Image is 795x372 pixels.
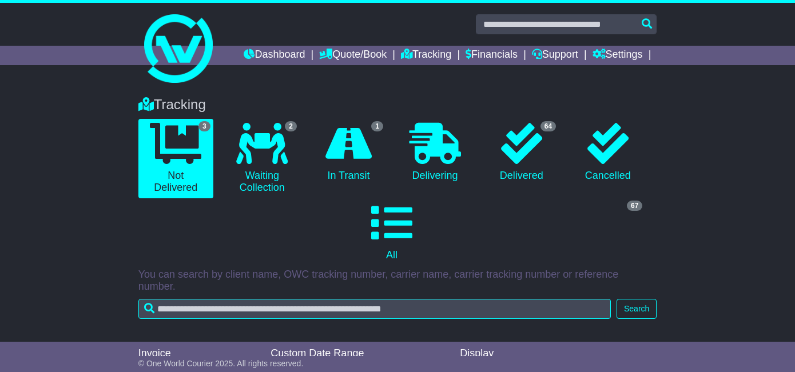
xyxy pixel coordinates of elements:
[540,121,556,131] span: 64
[484,119,559,186] a: 64 Delivered
[138,198,646,266] a: 67 All
[138,347,260,360] div: Invoice
[593,46,643,65] a: Settings
[311,119,386,186] a: 1 In Transit
[371,121,383,131] span: 1
[532,46,578,65] a: Support
[570,119,645,186] a: Cancelled
[244,46,305,65] a: Dashboard
[198,121,210,131] span: 3
[466,46,518,65] a: Financials
[133,97,663,113] div: Tracking
[460,347,522,360] div: Display
[397,119,472,186] a: Delivering
[401,46,451,65] a: Tracking
[138,119,213,198] a: 3 Not Delivered
[138,359,304,368] span: © One World Courier 2025. All rights reserved.
[617,299,657,319] button: Search
[271,347,436,360] div: Custom Date Range
[225,119,300,198] a: 2 Waiting Collection
[627,201,642,211] span: 67
[138,269,657,293] p: You can search by client name, OWC tracking number, carrier name, carrier tracking number or refe...
[285,121,297,131] span: 2
[319,46,387,65] a: Quote/Book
